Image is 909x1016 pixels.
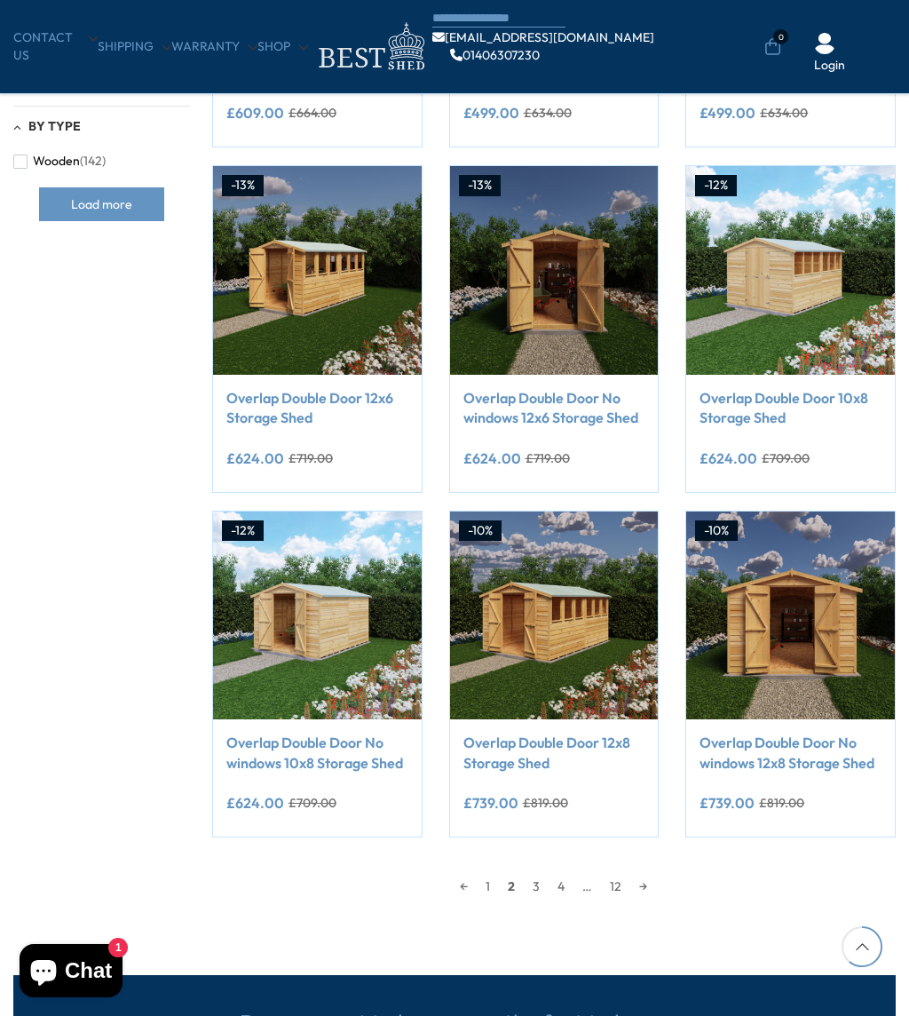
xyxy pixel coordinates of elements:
[524,873,549,900] a: 3
[601,873,630,900] a: 12
[523,797,568,809] del: £819.00
[450,49,540,61] a: 01406307230
[499,873,524,900] span: 2
[549,873,573,900] a: 4
[477,873,499,900] a: 1
[814,57,845,75] a: Login
[700,796,755,810] ins: £739.00
[226,388,408,428] a: Overlap Double Door 12x6 Storage Shed
[13,29,98,64] a: CONTACT US
[226,106,284,120] ins: £609.00
[700,388,881,428] a: Overlap Double Door 10x8 Storage Shed
[463,106,519,120] ins: £499.00
[289,107,336,119] del: £664.00
[773,29,788,44] span: 0
[80,154,106,169] span: (142)
[13,148,106,174] button: Wooden
[226,796,284,810] ins: £624.00
[695,520,738,542] div: -10%
[700,451,757,465] ins: £624.00
[526,452,570,464] del: £719.00
[630,873,656,900] a: →
[762,452,810,464] del: £709.00
[14,944,128,1002] inbox-online-store-chat: Shopify online store chat
[695,175,737,196] div: -12%
[451,873,477,900] a: ←
[459,520,502,542] div: -10%
[39,187,164,221] button: Load more
[524,107,572,119] del: £634.00
[98,38,171,56] a: Shipping
[463,388,645,428] a: Overlap Double Door No windows 12x6 Storage Shed
[226,451,284,465] ins: £624.00
[700,733,881,773] a: Overlap Double Door No windows 12x8 Storage Shed
[28,118,81,134] span: By Type
[257,38,308,56] a: Shop
[814,33,835,54] img: User Icon
[463,796,518,810] ins: £739.00
[289,452,333,464] del: £719.00
[71,198,132,210] span: Load more
[459,175,501,196] div: -13%
[33,154,80,169] span: Wooden
[759,797,804,809] del: £819.00
[171,38,257,56] a: Warranty
[760,107,808,119] del: £634.00
[700,106,755,120] ins: £499.00
[308,18,432,75] img: logo
[226,733,408,773] a: Overlap Double Door No windows 10x8 Storage Shed
[764,38,781,56] a: 0
[432,31,654,44] a: [EMAIL_ADDRESS][DOMAIN_NAME]
[289,797,336,809] del: £709.00
[222,175,264,196] div: -13%
[573,873,601,900] span: …
[222,520,264,542] div: -12%
[463,451,521,465] ins: £624.00
[463,733,645,773] a: Overlap Double Door 12x8 Storage Shed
